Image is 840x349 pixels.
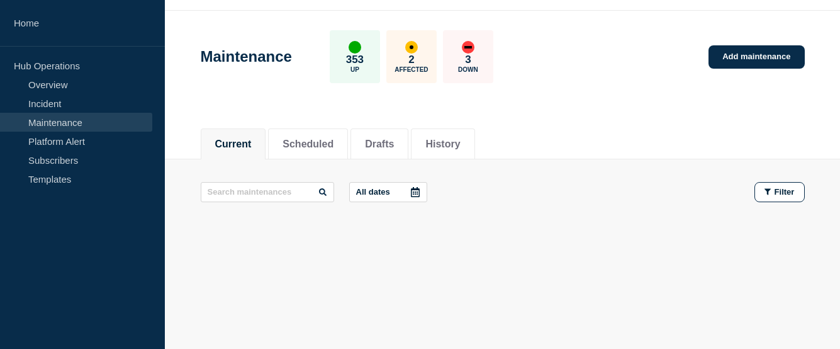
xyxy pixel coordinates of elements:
p: Down [458,66,478,73]
p: Up [350,66,359,73]
div: down [462,41,474,54]
p: 2 [408,54,414,66]
p: 3 [465,54,471,66]
div: affected [405,41,418,54]
button: All dates [349,182,427,202]
p: All dates [356,187,390,197]
p: 353 [346,54,364,66]
p: Affected [395,66,428,73]
div: up [349,41,361,54]
button: History [425,139,460,150]
button: Scheduled [283,139,333,150]
span: Filter [775,187,795,197]
a: Add maintenance [708,45,804,69]
input: Search maintenances [201,182,334,202]
h1: Maintenance [201,48,292,66]
button: Drafts [365,139,394,150]
button: Current [215,139,252,150]
button: Filter [754,182,805,202]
